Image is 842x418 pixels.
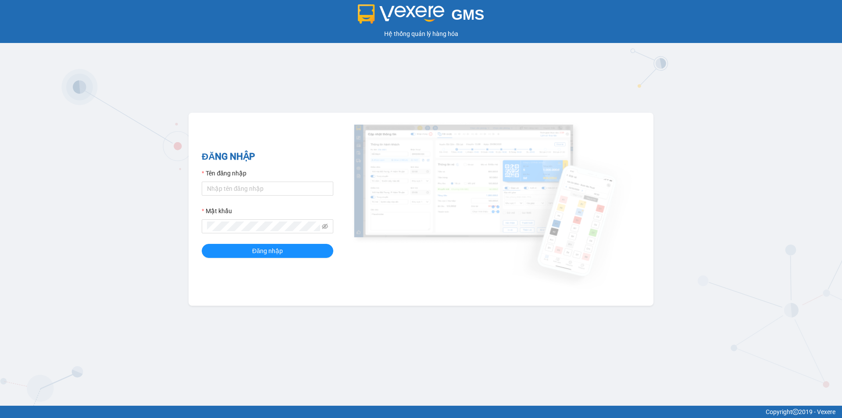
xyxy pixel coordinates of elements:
div: Hệ thống quản lý hàng hóa [2,29,840,39]
img: logo 2 [358,4,445,24]
label: Tên đăng nhập [202,168,246,178]
input: Mật khẩu [207,222,320,231]
label: Mật khẩu [202,206,232,216]
button: Đăng nhập [202,244,333,258]
span: eye-invisible [322,223,328,229]
h2: ĐĂNG NHẬP [202,150,333,164]
span: GMS [451,7,484,23]
div: Copyright 2019 - Vexere [7,407,835,417]
input: Tên đăng nhập [202,182,333,196]
span: copyright [792,409,799,415]
a: GMS [358,13,485,20]
span: Đăng nhập [252,246,283,256]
